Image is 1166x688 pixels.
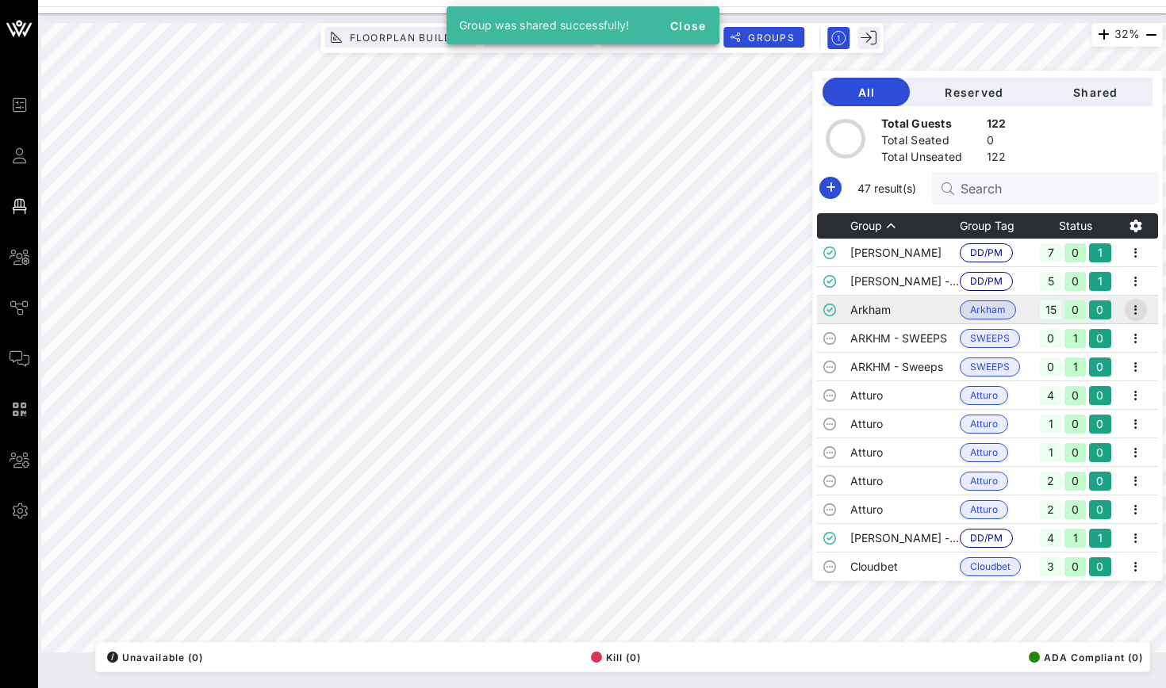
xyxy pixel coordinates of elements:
[1064,472,1086,491] div: 0
[107,652,118,663] div: /
[459,18,630,32] span: Group was shared successfully!
[850,296,961,324] td: Arkham
[1029,652,1143,663] span: ADA Compliant (0)
[1089,500,1110,519] div: 0
[102,646,203,668] button: /Unavailable (0)
[1089,557,1110,576] div: 0
[1040,443,1061,462] div: 1
[1089,415,1110,434] div: 0
[970,558,1011,575] span: Cloudbet
[850,219,882,232] span: Group
[1040,386,1061,405] div: 4
[669,19,707,32] span: Close
[1064,300,1086,319] div: 0
[1064,557,1086,576] div: 0
[586,646,642,668] button: Kill (0)
[970,501,998,518] span: Atturo
[1040,472,1061,491] div: 2
[1089,443,1110,462] div: 0
[1064,443,1086,462] div: 0
[970,415,998,433] span: Atturo
[850,324,961,353] td: ARKHM - SWEEPS
[1064,415,1086,434] div: 0
[1089,386,1110,405] div: 0
[970,301,1006,319] span: Arkham
[107,652,203,663] span: Unavailable (0)
[1091,23,1163,47] div: 32%
[591,652,642,663] span: Kill (0)
[850,524,961,552] td: [PERSON_NAME] - [PERSON_NAME]
[723,27,804,48] button: Groups
[1040,272,1061,291] div: 5
[747,32,795,44] span: Groups
[850,410,961,438] td: Atturo
[1064,500,1086,519] div: 0
[987,149,1007,169] div: 122
[910,78,1038,106] button: Reserved
[881,116,980,136] div: Total Guests
[851,180,922,197] span: 47 result(s)
[960,213,1037,239] th: Group Tag
[850,552,961,581] td: Cloudbet
[850,495,961,524] td: Atturo
[850,267,961,296] td: [PERSON_NAME] - [PERSON_NAME]
[970,387,998,404] span: Atturo
[922,86,1026,99] span: Reserved
[1040,415,1061,434] div: 1
[1024,646,1143,668] button: ADA Compliant (0)
[970,444,998,461] span: Atturo
[960,219,1014,232] span: Group Tag
[1040,557,1061,576] div: 3
[881,149,980,169] div: Total Unseated
[835,86,897,99] span: All
[662,11,713,40] button: Close
[1040,529,1061,548] div: 4
[987,116,1007,136] div: 122
[970,358,1010,376] span: SWEEPS
[1064,243,1086,262] div: 0
[1089,243,1110,262] div: 1
[1089,329,1110,348] div: 0
[1089,529,1110,548] div: 1
[1089,357,1110,376] div: 0
[850,467,961,495] td: Atturo
[1064,386,1086,405] div: 0
[970,273,1003,290] span: DD/PM
[1040,357,1061,376] div: 0
[1037,213,1114,239] th: Status
[1089,472,1110,491] div: 0
[1038,78,1153,106] button: Shared
[850,381,961,410] td: Atturo
[850,213,961,239] th: Group: Sorted ascending. Activate to sort descending.
[1064,329,1086,348] div: 1
[970,244,1003,262] span: DD/PM
[970,330,1010,347] span: SWEEPS
[1040,329,1061,348] div: 0
[1064,357,1086,376] div: 1
[1040,500,1061,519] div: 2
[881,132,980,152] div: Total Seated
[1089,272,1110,291] div: 1
[324,27,476,48] button: Floorplan Builder
[1064,272,1086,291] div: 0
[850,438,961,467] td: Atturo
[970,472,998,490] span: Atturo
[987,132,1007,152] div: 0
[850,353,961,381] td: ARKHM - Sweeps
[823,78,910,106] button: All
[1089,300,1110,319] div: 0
[1040,243,1061,262] div: 7
[348,32,466,44] span: Floorplan Builder
[1051,86,1140,99] span: Shared
[970,529,1003,547] span: DD/PM
[1040,300,1061,319] div: 15
[1064,529,1086,548] div: 1
[850,239,961,267] td: [PERSON_NAME]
